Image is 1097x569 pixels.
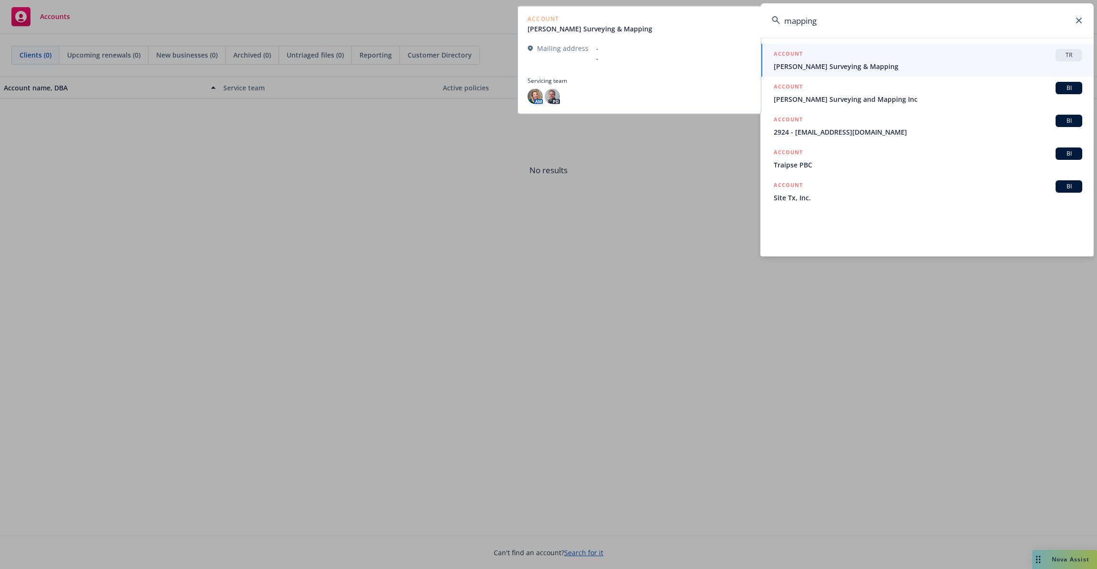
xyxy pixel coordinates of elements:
span: BI [1059,84,1078,92]
input: Search... [760,3,1094,38]
span: BI [1059,182,1078,191]
span: Site Tx, Inc. [774,193,1082,203]
span: TR [1059,51,1078,59]
span: BI [1059,117,1078,125]
a: ACCOUNTBISite Tx, Inc. [760,175,1094,208]
h5: ACCOUNT [774,82,803,93]
a: ACCOUNTBI2924 - [EMAIL_ADDRESS][DOMAIN_NAME] [760,109,1094,142]
a: ACCOUNTBI[PERSON_NAME] Surveying and Mapping Inc [760,77,1094,109]
a: ACCOUNTTR[PERSON_NAME] Surveying & Mapping [760,44,1094,77]
h5: ACCOUNT [774,147,803,159]
h5: ACCOUNT [774,49,803,60]
a: ACCOUNTBITraipse PBC [760,142,1094,175]
span: BI [1059,149,1078,158]
span: 2924 - [EMAIL_ADDRESS][DOMAIN_NAME] [774,127,1082,137]
span: [PERSON_NAME] Surveying & Mapping [774,61,1082,71]
span: [PERSON_NAME] Surveying and Mapping Inc [774,94,1082,104]
h5: ACCOUNT [774,115,803,126]
h5: ACCOUNT [774,180,803,192]
span: Traipse PBC [774,160,1082,170]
